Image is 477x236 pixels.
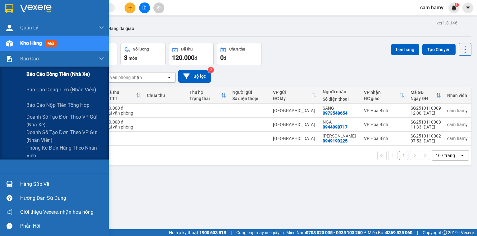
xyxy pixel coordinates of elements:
img: warehouse-icon [6,181,13,187]
span: file-add [142,6,147,10]
th: Toggle SortBy [270,87,320,104]
span: Quản Lý [20,24,38,32]
span: 120.000 [172,54,194,61]
span: Báo cáo dòng tiền (nhân viên) [26,86,96,94]
div: 07:53 [DATE] [411,138,441,143]
div: VP nhận [364,90,399,95]
span: Báo cáo nộp tiền Tổng hợp [26,101,89,109]
div: VP gửi [273,90,312,95]
svg: open [460,153,465,158]
div: ver 1.8.146 [437,20,457,26]
div: Ngày ĐH [411,96,436,101]
span: Hỗ trợ kỹ thuật: [169,229,226,236]
span: down [99,25,104,30]
button: Chưa thu0đ [217,43,262,65]
span: Báo cáo [20,55,39,63]
button: Đã thu120.000đ [169,43,214,65]
span: question-circle [7,195,12,201]
button: file-add [139,2,150,13]
div: KIM CHI [323,133,358,138]
button: aim [153,2,164,13]
div: Phản hồi [20,221,104,231]
th: Toggle SortBy [103,87,144,104]
img: icon-new-feature [451,5,457,11]
div: 0949190225 [323,138,348,143]
svg: open [167,75,172,80]
span: cam.hamy [415,4,448,11]
div: 50.000 đ [106,120,141,125]
span: phone [36,23,41,28]
div: [GEOGRAPHIC_DATA] [273,108,317,113]
div: cam.hamy [447,136,468,141]
div: Đã thu [106,90,136,95]
div: Thu hộ [189,90,221,95]
div: 10 / trang [436,152,455,159]
span: Miền Bắc [368,229,412,236]
sup: 2 [208,67,214,73]
b: Nhà Xe Hà My [36,4,83,12]
button: Tạo Chuyến [422,44,456,55]
li: 0946 508 595 [3,21,118,29]
div: [GEOGRAPHIC_DATA] [273,122,317,127]
div: Trạng thái [189,96,221,101]
span: Miền Nam [286,229,363,236]
sup: 1 [455,3,459,7]
div: ĐC lấy [273,96,312,101]
span: ⚪️ [364,231,366,234]
img: warehouse-icon [6,25,13,31]
th: Toggle SortBy [361,87,407,104]
button: Bộ lọc [178,70,211,83]
img: logo-vxr [5,4,13,13]
th: Toggle SortBy [186,87,229,104]
div: Số điện thoại [323,97,358,102]
b: GỬI : [GEOGRAPHIC_DATA] [3,39,108,49]
div: cam.hamy [447,122,468,127]
button: Hàng đã giao [103,21,139,36]
span: 3 [124,54,127,61]
div: SG2510110009 [411,106,441,111]
div: SANG [323,106,358,111]
div: Chưa thu [229,47,245,51]
div: Đã thu [181,47,193,51]
span: Kho hàng [20,40,42,46]
span: món [129,56,137,61]
strong: 0369 525 060 [386,230,412,235]
div: Mã GD [411,90,436,95]
span: Thống kê đơn hàng theo nhân viên [26,144,104,160]
li: 995 [PERSON_NAME] [3,14,118,21]
img: warehouse-icon [6,40,13,47]
span: Giới thiệu Vexere, nhận hoa hồng [20,208,93,216]
button: 1 [399,151,408,160]
div: NGA [323,120,358,125]
div: ĐC giao [364,96,399,101]
th: Toggle SortBy [407,87,444,104]
span: mới [45,40,57,47]
span: copyright [443,230,447,235]
span: | [417,229,418,236]
div: Nhân viên [447,93,468,98]
div: Người nhận [323,89,358,94]
div: cam.hamy [447,108,468,113]
strong: 1900 633 818 [199,230,226,235]
div: Chưa thu [147,93,183,98]
div: Hướng dẫn sử dụng [20,194,104,203]
span: Doanh số tạo đơn theo VP gửi (nhân viên) [26,129,104,144]
div: Tại văn phòng [106,125,141,129]
span: plus [128,6,132,10]
span: đ [224,56,226,61]
img: solution-icon [6,56,13,62]
div: 12:00 [DATE] [411,111,441,116]
div: VP Hoà Bình [364,108,404,113]
div: Số lượng [133,47,149,51]
span: Báo cáo dòng tiền (nhà xe) [26,70,90,78]
div: 70.000 đ [106,106,141,111]
span: | [231,229,232,236]
div: Người gửi [232,90,267,95]
span: environment [36,15,41,20]
div: Số điện thoại [232,96,267,101]
button: Lên hàng [391,44,419,55]
div: 0973548654 [323,111,348,116]
span: Doanh số tạo đơn theo VP gửi (nhà xe) [26,113,104,129]
div: VP Hoà Bình [364,136,404,141]
div: Chọn văn phòng nhận [99,74,142,81]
